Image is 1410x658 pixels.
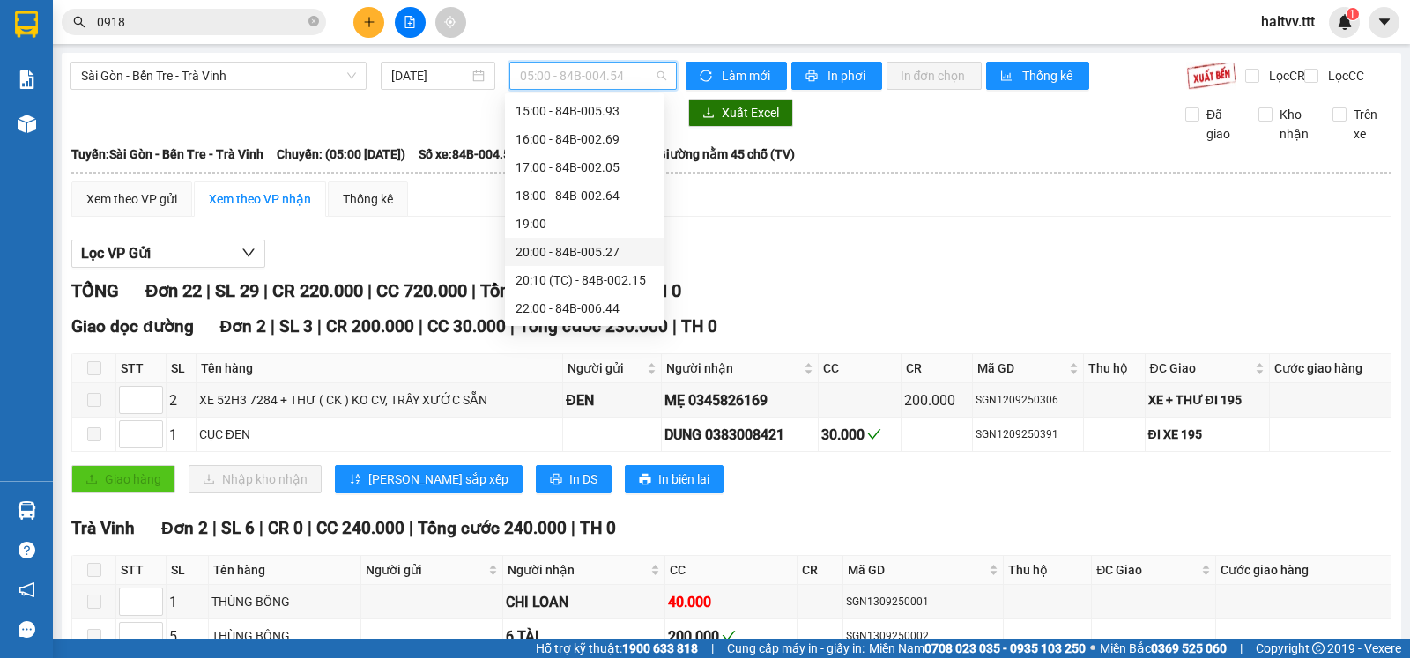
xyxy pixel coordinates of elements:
span: printer [805,70,820,84]
span: | [271,316,275,336]
th: CC [665,556,798,585]
span: Trà Vinh [71,518,135,538]
button: In đơn chọn [887,62,983,90]
button: bar-chartThống kê [986,62,1089,90]
img: logo-vxr [15,11,38,38]
span: Lọc VP Gửi [81,242,151,264]
span: | [263,280,268,301]
button: printerIn DS [536,465,612,493]
input: Tìm tên, số ĐT hoặc mã đơn [97,12,305,32]
div: ĐEN [566,389,658,411]
img: warehouse-icon [18,115,36,133]
span: Mã GD [977,359,1065,378]
div: 16:00 - 84B-002.69 [516,129,653,149]
strong: 0708 023 035 - 0935 103 250 [924,641,1086,655]
span: In phơi [827,66,868,85]
button: downloadNhập kho nhận [189,465,322,493]
span: Hỗ trợ kỹ thuật: [536,639,698,658]
span: SL 6 [221,518,255,538]
span: haitvv.ttt [1247,11,1329,33]
span: Số xe: 84B-004.54 [419,144,517,164]
span: Đơn 22 [145,280,202,301]
span: In biên lai [658,469,709,489]
div: SGN1309250001 [846,594,999,610]
div: 2 [169,389,193,411]
th: CR [798,556,843,585]
div: ĐI XE 195 [1148,425,1266,444]
th: Thu hộ [1004,556,1093,585]
span: | [419,316,423,336]
span: message [19,621,35,638]
span: ĐC Giao [1150,359,1251,378]
span: close-circle [308,16,319,26]
span: close-circle [308,14,319,31]
span: CC 720.000 [376,280,467,301]
th: SL [167,556,209,585]
sup: 1 [1347,8,1359,20]
span: Trên xe [1347,105,1392,144]
div: THÙNG BÔNG [211,626,357,646]
strong: 1900 633 818 [622,641,698,655]
div: SGN1309250002 [846,628,999,645]
div: 1 [169,424,193,446]
span: TH 0 [681,316,717,336]
span: Loại xe: Giường nằm 45 chỗ (TV) [613,144,795,164]
div: XE + THƯ ĐI 195 [1148,390,1266,410]
span: TỔNG [71,280,119,301]
div: 1 [169,591,205,613]
span: question-circle [19,542,35,558]
span: Tổng cước 940.000 [480,280,631,301]
span: Thống kê [1022,66,1075,85]
div: 20:10 (TC) - 84B-002.15 [516,270,653,290]
span: | [1240,639,1243,658]
div: 40.000 [668,591,795,613]
span: 05:00 - 84B-004.54 [520,63,665,89]
b: Tuyến: Sài Gòn - Bến Tre - Trà Vinh [71,147,263,161]
span: | [672,316,677,336]
strong: 0369 525 060 [1151,641,1227,655]
span: | [212,518,217,538]
input: 13/09/2025 [391,66,470,85]
th: Cước giao hàng [1216,556,1391,585]
span: Miền Bắc [1100,639,1227,658]
span: sort-ascending [349,473,361,487]
button: caret-down [1369,7,1399,38]
button: sort-ascending[PERSON_NAME] sắp xếp [335,465,523,493]
div: 15:00 - 84B-005.93 [516,101,653,121]
img: icon-new-feature [1337,14,1353,30]
div: CHI LOAN [506,591,661,613]
span: caret-down [1377,14,1392,30]
span: plus [363,16,375,28]
th: SL [167,354,197,383]
div: DUNG 0383008421 [664,424,815,446]
span: SL 29 [215,280,259,301]
div: XE 52H3 7284 + THƯ ( CK ) KO CV, TRẦY XƯỚC SẴN [199,390,560,410]
th: Tên hàng [209,556,360,585]
th: CR [902,354,973,383]
span: Kho nhận [1273,105,1318,144]
button: plus [353,7,384,38]
div: 18:00 - 84B-002.64 [516,186,653,205]
span: printer [639,473,651,487]
span: | [711,639,714,658]
span: search [73,16,85,28]
th: Cước giao hàng [1270,354,1391,383]
span: | [317,316,322,336]
span: Đơn 2 [220,316,267,336]
div: CỤC ĐEN [199,425,560,444]
span: down [241,246,256,260]
span: notification [19,581,35,598]
span: Người nhận [508,560,646,580]
span: | [206,280,211,301]
img: warehouse-icon [18,501,36,520]
div: MẸ 0345826169 [664,389,815,411]
button: printerIn phơi [791,62,882,90]
td: SGN1309250001 [843,585,1003,619]
span: Người gửi [366,560,486,580]
span: download [702,107,715,121]
span: Chuyến: (05:00 [DATE]) [277,144,405,164]
span: CC 30.000 [427,316,506,336]
span: Tổng cước 240.000 [418,518,567,538]
span: | [471,280,476,301]
span: [PERSON_NAME] sắp xếp [368,469,508,489]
